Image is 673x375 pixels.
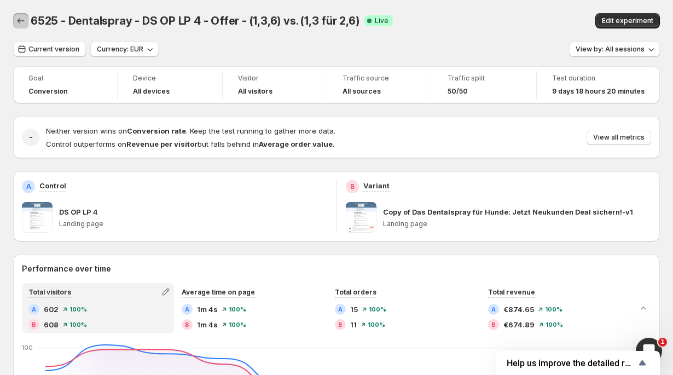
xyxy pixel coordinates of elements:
span: 100% [69,306,87,313]
span: 6525 - Dentalspray - DS OP LP 4 - Offer - (1,3,6) vs. (1,3 für 2,6) [31,14,359,27]
button: Edit experiment [595,13,660,28]
span: Control outperforms on but falls behind in . [46,140,334,148]
span: Traffic source [343,74,416,83]
h2: A [338,306,343,313]
span: View by: All sessions [576,45,645,54]
h2: B [491,321,496,328]
span: 100% [229,306,246,313]
span: 100% [545,306,562,313]
h2: A [185,306,189,313]
span: 100% [369,306,386,313]
a: DeviceAll devices [133,73,206,97]
span: Help us improve the detailed report for A/B campaigns [507,358,636,368]
h2: - [29,132,33,143]
button: Currency: EUR [90,42,159,57]
span: Total revenue [488,288,535,296]
span: Average time on page [182,288,255,296]
span: Edit experiment [602,16,653,25]
span: 15 [350,304,358,315]
span: 9 days 18 hours 20 minutes [552,87,645,96]
button: Show survey - Help us improve the detailed report for A/B campaigns [507,356,649,370]
h4: All sources [343,87,381,96]
span: 100% [229,321,246,328]
span: 608 [44,319,59,330]
span: Total orders [335,288,376,296]
span: View all metrics [593,133,645,142]
p: Landing page [383,220,652,228]
strong: Average order value [259,140,333,148]
button: Back [13,13,28,28]
span: 100% [368,321,385,328]
a: VisitorAll visitors [238,73,311,97]
span: Test duration [552,74,645,83]
p: Landing page [59,220,328,228]
h2: B [32,321,36,328]
h2: A [491,306,496,313]
span: Visitor [238,74,311,83]
h2: A [26,182,31,191]
span: 100% [69,321,87,328]
text: 100 [22,344,33,351]
h2: A [32,306,36,313]
img: Copy of Das Dentalspray für Hunde: Jetzt Neukunden Deal sichern!-v1 [346,202,376,233]
p: DS OP LP 4 [59,206,98,217]
a: Traffic split50/50 [448,73,521,97]
h2: Performance over time [22,263,651,274]
span: 100% [546,321,563,328]
a: GoalConversion [28,73,102,97]
button: Collapse chart [636,301,651,316]
span: Current version [28,45,79,54]
h2: B [185,321,189,328]
h4: All visitors [238,87,272,96]
img: DS OP LP 4 [22,202,53,233]
p: Control [39,180,66,191]
span: Traffic split [448,74,521,83]
a: Test duration9 days 18 hours 20 minutes [552,73,645,97]
h2: B [338,321,343,328]
p: Copy of Das Dentalspray für Hunde: Jetzt Neukunden Deal sichern!-v1 [383,206,633,217]
span: Total visitors [28,288,71,296]
span: 1m 4s [197,304,218,315]
h2: B [350,182,355,191]
strong: Conversion rate [127,126,186,135]
span: Conversion [28,87,68,96]
span: Goal [28,74,102,83]
span: €674.89 [503,319,535,330]
a: Traffic sourceAll sources [343,73,416,97]
h4: All devices [133,87,170,96]
span: 1m 4s [197,319,218,330]
iframe: Intercom live chat [636,338,662,364]
span: €874.65 [503,304,534,315]
button: Current version [13,42,86,57]
span: 11 [350,319,357,330]
span: 1 [658,338,667,347]
span: 50/50 [448,87,468,96]
span: Device [133,74,206,83]
span: 602 [44,304,59,315]
button: View all metrics [587,130,651,145]
strong: Revenue per visitor [126,140,198,148]
button: View by: All sessions [569,42,660,57]
span: Neither version wins on . Keep the test running to gather more data. [46,126,335,135]
p: Variant [363,180,390,191]
span: Currency: EUR [97,45,143,54]
span: Live [375,16,388,25]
